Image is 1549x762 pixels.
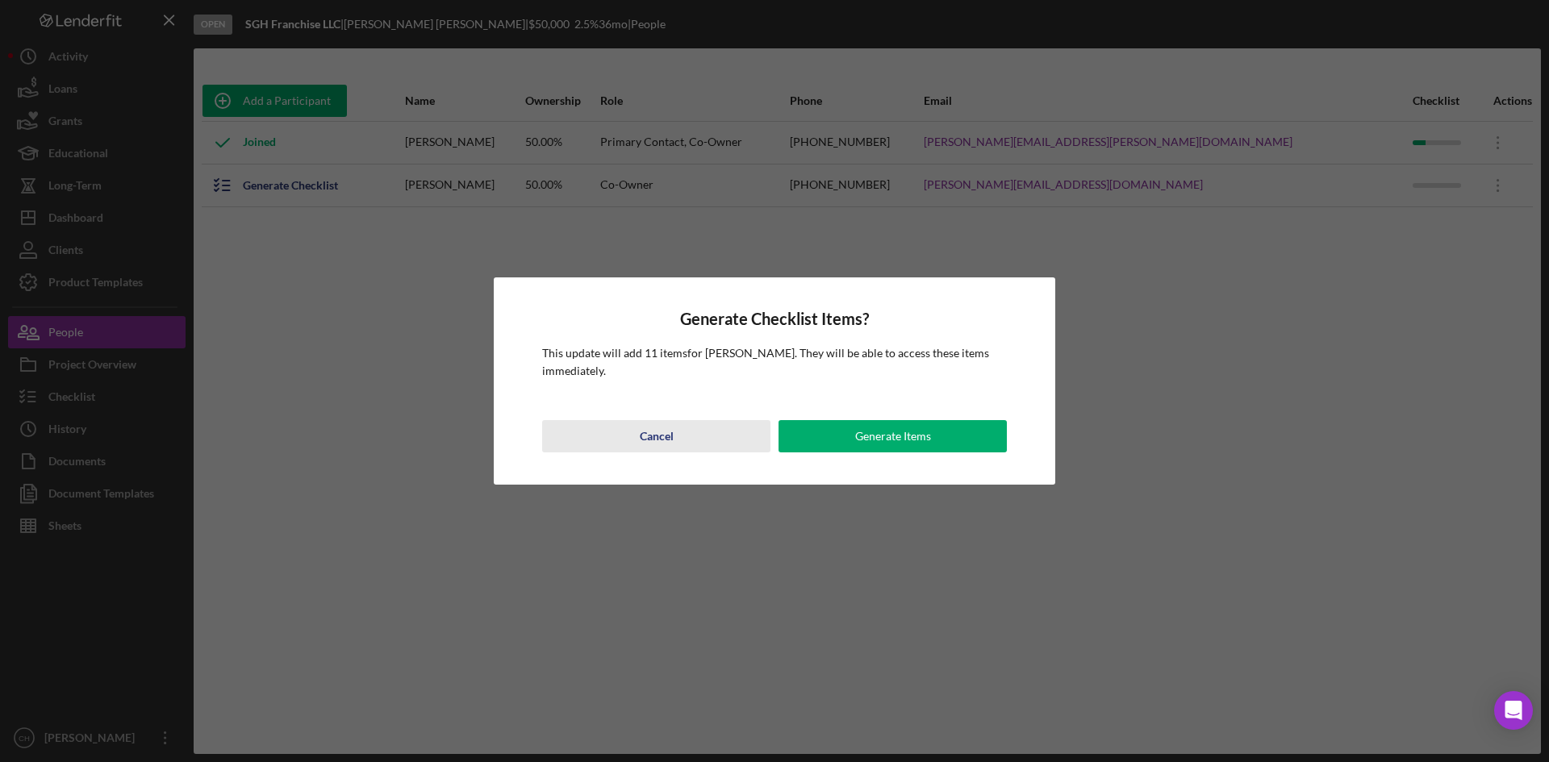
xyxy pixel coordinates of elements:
div: Generate Items [855,420,931,452]
p: This update will add 11 items for [PERSON_NAME] . They will be able to access these items immedia... [542,344,1007,381]
div: Cancel [640,420,674,452]
button: Generate Items [779,420,1007,452]
h4: Generate Checklist Items? [542,310,1007,328]
button: Cancel [542,420,770,452]
div: Open Intercom Messenger [1494,691,1533,730]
